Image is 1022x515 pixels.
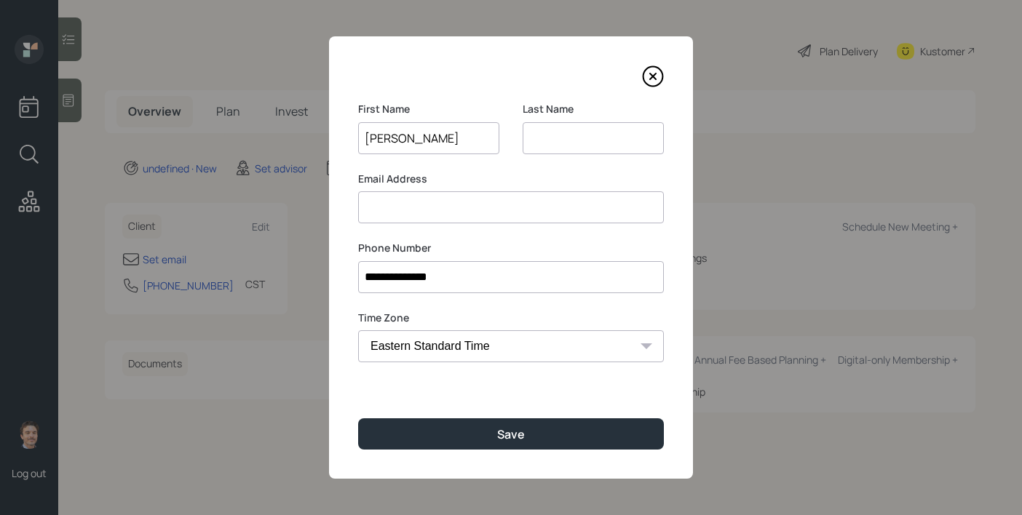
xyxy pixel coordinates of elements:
label: Time Zone [358,311,664,325]
button: Save [358,418,664,450]
label: Phone Number [358,241,664,255]
label: Last Name [523,102,664,116]
div: Save [497,426,525,442]
label: Email Address [358,172,664,186]
label: First Name [358,102,499,116]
